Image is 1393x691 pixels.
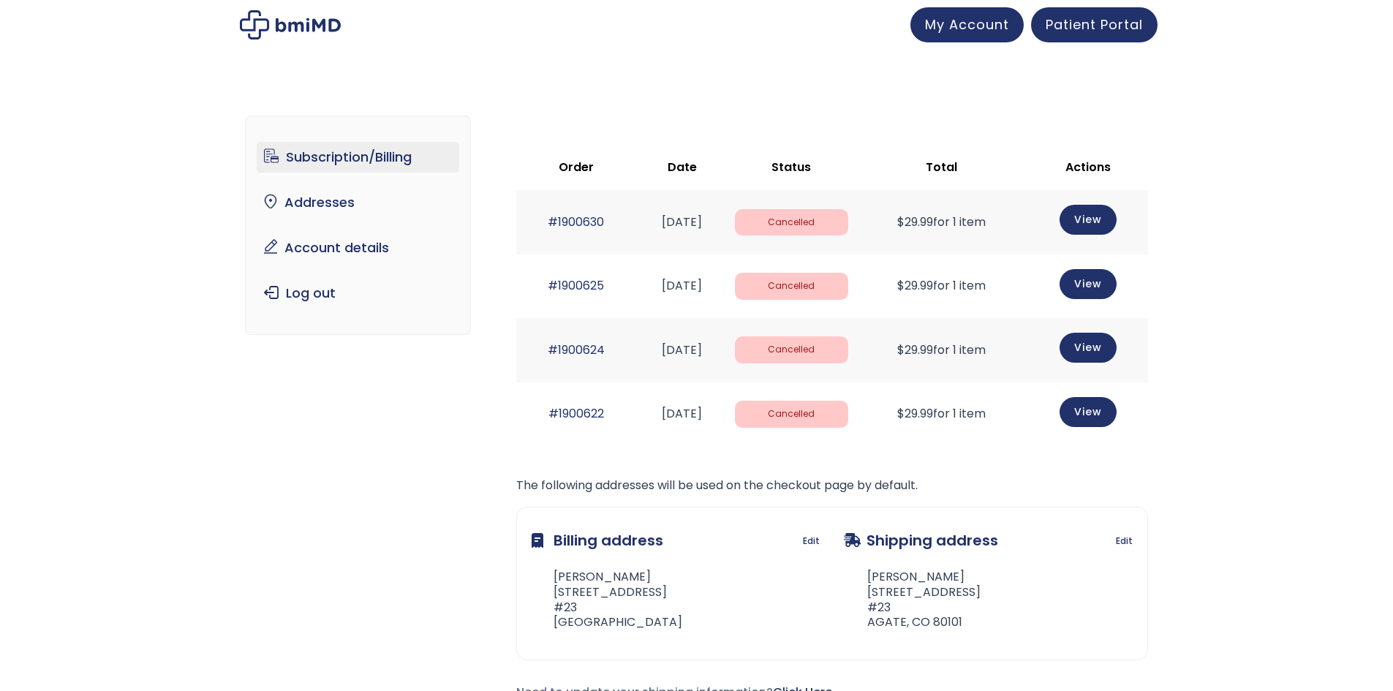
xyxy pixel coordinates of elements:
[803,531,820,551] a: Edit
[897,341,933,358] span: 29.99
[910,7,1024,42] a: My Account
[1060,397,1117,427] a: View
[735,273,847,300] span: Cancelled
[662,277,702,294] time: [DATE]
[1060,269,1117,299] a: View
[735,209,847,236] span: Cancelled
[897,405,905,422] span: $
[856,190,1028,254] td: for 1 item
[257,233,459,263] a: Account details
[532,570,682,630] address: [PERSON_NAME] [STREET_ADDRESS] #23 [GEOGRAPHIC_DATA]
[668,159,697,175] span: Date
[735,336,847,363] span: Cancelled
[844,570,981,630] address: [PERSON_NAME] [STREET_ADDRESS] #23 AGATE, CO 80101
[771,159,811,175] span: Status
[548,341,605,358] a: #1900624
[897,277,905,294] span: $
[1060,205,1117,235] a: View
[662,405,702,422] time: [DATE]
[257,187,459,218] a: Addresses
[548,214,604,230] a: #1900630
[856,382,1028,446] td: for 1 item
[926,159,957,175] span: Total
[844,522,998,559] h3: Shipping address
[516,475,1148,496] p: The following addresses will be used on the checkout page by default.
[856,254,1028,318] td: for 1 item
[548,405,604,422] a: #1900622
[735,401,847,428] span: Cancelled
[856,318,1028,382] td: for 1 item
[240,10,341,39] img: My account
[1046,15,1143,34] span: Patient Portal
[662,341,702,358] time: [DATE]
[559,159,594,175] span: Order
[925,15,1009,34] span: My Account
[245,116,471,335] nav: Account pages
[897,405,933,422] span: 29.99
[532,522,663,559] h3: Billing address
[1060,333,1117,363] a: View
[897,214,933,230] span: 29.99
[1031,7,1158,42] a: Patient Portal
[548,277,604,294] a: #1900625
[1116,531,1133,551] a: Edit
[897,214,905,230] span: $
[257,278,459,309] a: Log out
[897,277,933,294] span: 29.99
[897,341,905,358] span: $
[1065,159,1111,175] span: Actions
[257,142,459,173] a: Subscription/Billing
[662,214,702,230] time: [DATE]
